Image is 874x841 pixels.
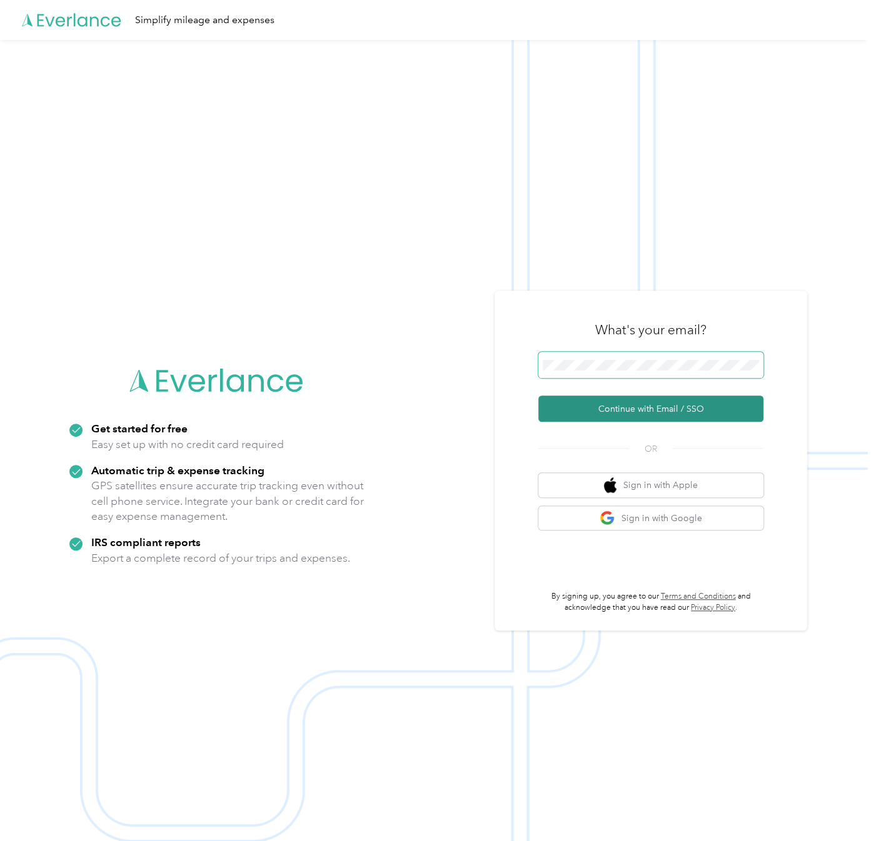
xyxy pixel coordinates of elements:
[604,477,616,493] img: apple logo
[691,603,735,612] a: Privacy Policy
[538,591,763,613] p: By signing up, you agree to our and acknowledge that you have read our .
[135,12,274,28] div: Simplify mileage and expenses
[91,464,264,477] strong: Automatic trip & expense tracking
[538,506,763,530] button: google logoSign in with Google
[538,396,763,422] button: Continue with Email / SSO
[91,422,188,435] strong: Get started for free
[91,550,350,566] p: Export a complete record of your trips and expenses.
[91,437,284,452] p: Easy set up with no credit card required
[600,510,615,526] img: google logo
[538,473,763,497] button: apple logoSign in with Apple
[629,442,673,455] span: OR
[661,592,736,601] a: Terms and Conditions
[91,535,201,549] strong: IRS compliant reports
[595,321,706,339] h3: What's your email?
[91,478,364,524] p: GPS satellites ensure accurate trip tracking even without cell phone service. Integrate your bank...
